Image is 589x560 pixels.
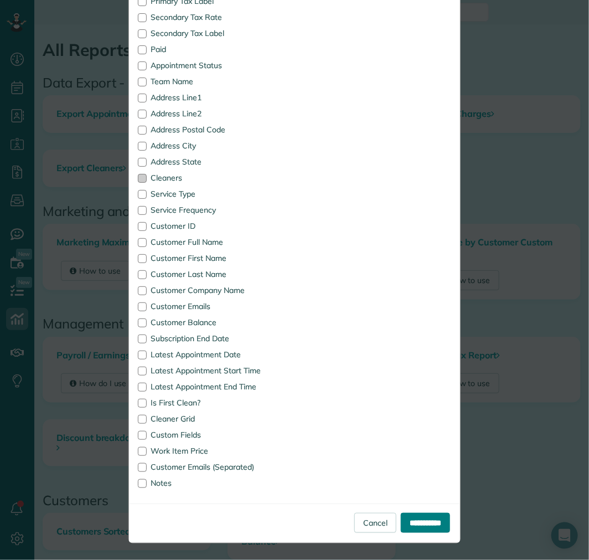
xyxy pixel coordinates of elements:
[138,447,286,455] label: Work Item Price
[138,222,286,230] label: Customer ID
[138,206,286,214] label: Service Frequency
[138,190,286,198] label: Service Type
[138,110,286,117] label: Address Line2
[138,78,286,85] label: Team Name
[138,431,286,439] label: Custom Fields
[138,238,286,246] label: Customer Full Name
[138,318,286,326] label: Customer Balance
[138,463,286,471] label: Customer Emails (Separated)
[138,158,286,166] label: Address State
[138,142,286,150] label: Address City
[138,302,286,310] label: Customer Emails
[138,29,286,37] label: Secondary Tax Label
[138,126,286,133] label: Address Postal Code
[138,383,286,391] label: Latest Appointment End Time
[354,513,396,533] a: Cancel
[138,351,286,358] label: Latest Appointment Date
[138,94,286,101] label: Address Line1
[138,335,286,342] label: Subscription End Date
[138,415,286,423] label: Cleaner Grid
[138,174,286,182] label: Cleaners
[138,270,286,278] label: Customer Last Name
[138,399,286,407] label: Is First Clean?
[138,286,286,294] label: Customer Company Name
[138,479,286,487] label: Notes
[138,254,286,262] label: Customer First Name
[138,61,286,69] label: Appointment Status
[138,45,286,53] label: Paid
[138,13,286,21] label: Secondary Tax Rate
[138,367,286,374] label: Latest Appointment Start Time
